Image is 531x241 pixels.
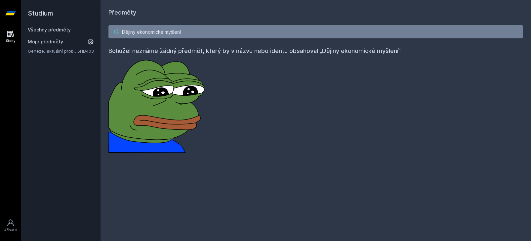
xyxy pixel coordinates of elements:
div: Uživatel [4,227,18,232]
a: Geneze, aktuální problémy a budoucnost Evropské unie [28,48,77,54]
h1: Předměty [108,8,523,17]
span: Moje předměty [28,38,63,45]
input: Název nebo ident předmětu… [108,25,523,38]
a: Study [1,26,20,47]
img: error_picture.png [108,56,208,153]
h4: Bohužel neznáme žádný předmět, který by v názvu nebo identu obsahoval „Dějiny ekonomické myšlení” [108,46,523,56]
a: 5HD403 [77,48,94,54]
a: Všechny předměty [28,27,71,32]
a: Uživatel [1,216,20,236]
div: Study [6,38,16,43]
